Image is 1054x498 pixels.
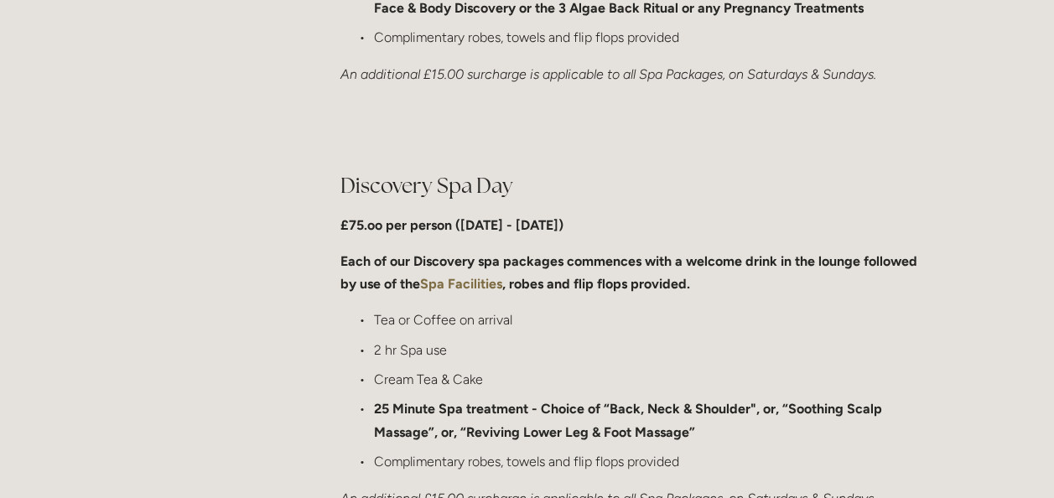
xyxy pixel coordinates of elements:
strong: 25 Minute Spa treatment - Choice of “Back, Neck & Shoulder", or, “Soothing Scalp Massage”, or, “R... [374,401,885,439]
p: Complimentary robes, towels and flip flops provided [374,449,928,472]
a: Spa Facilities [420,276,502,292]
p: Tea or Coffee on arrival [374,309,928,331]
p: Cream Tea & Cake [374,368,928,391]
p: Complimentary robes, towels and flip flops provided [374,26,928,49]
strong: , robes and flip flops provided. [502,276,690,292]
em: An additional £15.00 surcharge is applicable to all Spa Packages, on Saturdays & Sundays. [340,66,876,82]
p: 2 hr Spa use [374,339,928,361]
strong: £75.oo per person ([DATE] - [DATE]) [340,217,563,233]
h2: Discovery Spa Day [340,171,928,200]
strong: Each of our Discovery spa packages commences with a welcome drink in the lounge followed by use o... [340,253,921,292]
